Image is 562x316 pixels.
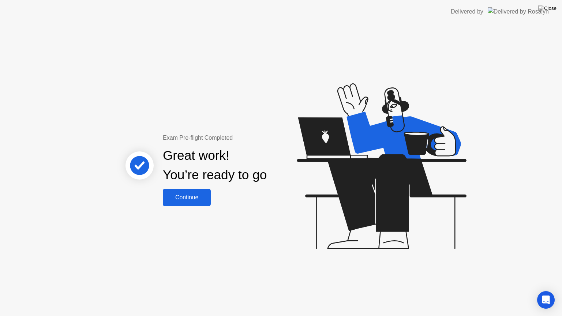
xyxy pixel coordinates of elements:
[488,7,549,16] img: Delivered by Rosalyn
[538,5,557,11] img: Close
[451,7,483,16] div: Delivered by
[163,146,267,185] div: Great work! You’re ready to go
[165,194,209,201] div: Continue
[163,133,314,142] div: Exam Pre-flight Completed
[537,291,555,309] div: Open Intercom Messenger
[163,189,211,206] button: Continue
